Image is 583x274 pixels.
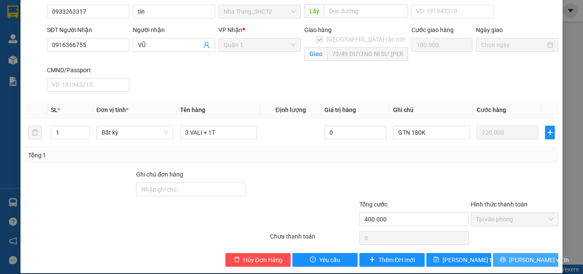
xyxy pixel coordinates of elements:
[493,253,558,267] button: printer[PERSON_NAME] và In
[72,41,117,51] li: (c) 2017
[52,12,85,53] b: Gửi khách hàng
[234,256,240,263] span: delete
[390,102,473,118] th: Ghi chú
[324,106,356,113] span: Giá trị hàng
[477,126,538,139] input: 0
[292,253,358,267] button: exclamation-circleYêu cầu
[433,256,439,263] span: save
[476,27,503,33] label: Ngày giao
[310,256,316,263] span: exclamation-circle
[136,183,246,196] input: Ghi chú đơn hàng
[304,27,332,33] span: Giao hàng
[269,232,359,247] div: Chưa thanh toán
[379,255,415,265] span: Thêm ĐH mới
[359,201,388,208] span: Tổng cước
[180,126,257,139] input: VD: Bàn, Ghế
[47,65,129,75] div: CMND/Passport
[443,255,511,265] span: [PERSON_NAME] thay đổi
[545,129,554,136] span: plus
[411,27,454,33] label: Cước giao hàng
[323,35,408,44] span: [GEOGRAPHIC_DATA] tận nơi
[471,201,528,208] label: Hình thức thanh toán
[225,253,291,267] button: deleteHủy Đơn Hàng
[304,4,324,18] span: Lấy
[327,47,408,61] input: Giao tận nơi
[369,256,375,263] span: plus
[219,27,242,33] span: VP Nhận
[324,4,408,18] input: Dọc đường
[393,126,470,139] input: Ghi Chú
[304,47,327,61] span: Giao
[72,32,117,39] b: [DOMAIN_NAME]
[359,253,425,267] button: plusThêm ĐH mới
[133,25,215,35] div: Người nhận
[47,25,129,35] div: SĐT Người Nhận
[102,126,168,139] span: Bất kỳ
[28,126,42,139] button: delete
[243,255,283,265] span: Hủy Đơn Hàng
[319,255,340,265] span: Yêu cầu
[96,106,128,113] span: Đơn vị tính
[93,11,113,31] img: logo.jpg
[203,41,210,48] span: user-add
[180,106,205,113] span: Tên hàng
[426,253,492,267] button: save[PERSON_NAME] thay đổi
[509,255,569,265] span: [PERSON_NAME] và In
[476,213,553,226] span: Tại văn phòng
[28,150,226,160] div: Tổng: 1
[11,55,47,110] b: Phương Nam Express
[51,106,58,113] span: SL
[275,106,306,113] span: Định lượng
[411,38,472,52] input: Cước giao hàng
[224,5,296,18] span: Nha Trang_3HCT2
[224,38,296,51] span: Quận 1
[481,40,545,50] input: Ngày giao
[136,171,183,178] label: Ghi chú đơn hàng
[500,256,506,263] span: printer
[477,106,506,113] span: Cước hàng
[545,126,555,139] button: plus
